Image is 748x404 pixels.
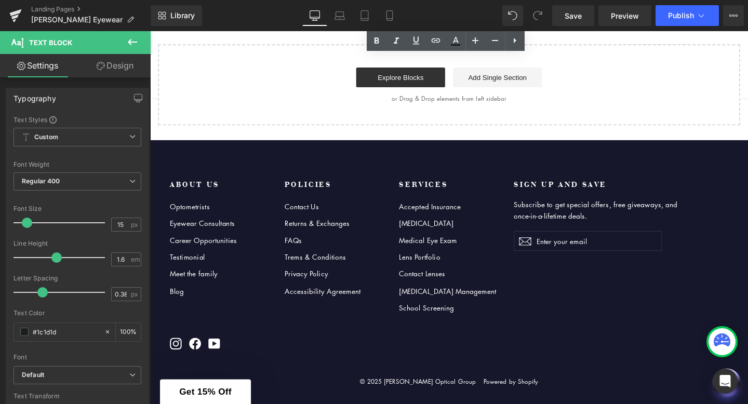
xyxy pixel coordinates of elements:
a: Lens Portfolio [262,230,367,245]
a: FAQs [141,212,246,227]
span: [PERSON_NAME] Eyewear [31,16,123,24]
span: Save [565,10,582,21]
p: or Drag & Drop elements from left sidebar [25,68,604,75]
a: Career Opportunities [21,212,126,227]
a: Preview [598,5,651,26]
p: Policies [141,156,246,166]
div: Text Transform [14,393,141,400]
div: % [116,323,141,341]
a: Eyewear Consultants [21,194,126,210]
a: Tablet [352,5,377,26]
a: Landing Pages [31,5,151,14]
a: Accepted Insurance [262,177,367,192]
div: Font [14,354,141,361]
p: About Us [21,156,126,166]
i: Default [22,371,44,380]
a: Medical Eye Exam [262,212,367,227]
a: [MEDICAL_DATA] Management [262,265,367,281]
input: Color [33,326,99,338]
a: Powered by Shopify [351,364,408,373]
span: Library [170,11,195,20]
div: Font Size [14,205,141,212]
div: Text Color [14,309,141,317]
button: Publish [656,5,719,26]
a: Returns & Exchanges [141,194,246,210]
div: Get 15% Off [10,366,106,392]
div: Open Intercom Messenger [713,369,738,394]
span: em [131,256,140,263]
a: Mobile [377,5,402,26]
span: Get 15% Off [31,374,86,384]
a: Add Single Section [318,38,412,59]
a: Testimonial [21,230,126,245]
b: Custom [34,133,58,142]
a: Blog [21,265,126,281]
span: Preview [611,10,639,21]
button: More [723,5,744,26]
input: Enter your email [382,210,538,231]
span: px [131,291,140,298]
a: School Screening [262,283,367,299]
span: Text Block [29,38,72,47]
a: New Library [151,5,202,26]
div: Line Height [14,240,141,247]
a: Trems & Conditions [141,230,246,245]
a: [MEDICAL_DATA] [262,194,367,210]
a: Laptop [327,5,352,26]
a: Meet the family [21,247,126,263]
div: Text Styles [14,115,141,124]
a: Design [77,54,153,77]
a: Accessibility Agreement [141,265,246,281]
button: Undo [502,5,523,26]
b: Regular 400 [22,177,60,185]
p: Sign up and save [382,156,566,166]
p: Services [262,156,367,166]
span: © 2025 [PERSON_NAME] Optical Group [216,363,346,373]
a: Contact Lenses [262,247,367,263]
a: Privacy Policy [141,247,246,263]
a: Optometrists [21,177,126,192]
p: Subscribe to get special offers, free giveaways, and once-in-a-lifetime deals. [382,177,566,200]
a: Explore Blocks [217,38,310,59]
div: Font Weight [14,161,141,168]
a: Desktop [302,5,327,26]
span: px [131,221,140,228]
button: Redo [527,5,548,26]
div: Letter Spacing [14,275,141,282]
a: Contact Us [141,177,246,192]
span: Publish [668,11,694,20]
div: Typography [14,88,56,103]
